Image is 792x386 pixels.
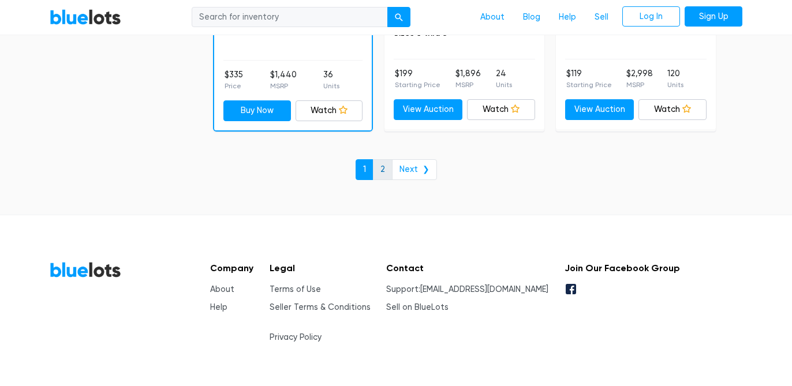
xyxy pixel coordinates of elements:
[210,302,227,312] a: Help
[471,6,514,28] a: About
[395,80,440,90] p: Starting Price
[566,68,612,91] li: $119
[225,69,243,92] li: $335
[455,80,481,90] p: MSRP
[386,302,449,312] a: Sell on BlueLots
[467,99,536,120] a: Watch
[496,68,512,91] li: 24
[225,81,243,91] p: Price
[626,68,653,91] li: $2,998
[585,6,618,28] a: Sell
[296,100,363,121] a: Watch
[550,6,585,28] a: Help
[210,263,253,273] h5: Company
[667,68,683,91] li: 120
[270,302,371,312] a: Seller Terms & Conditions
[455,68,481,91] li: $1,896
[210,284,234,294] a: About
[565,99,634,120] a: View Auction
[420,284,548,294] a: [EMAIL_ADDRESS][DOMAIN_NAME]
[373,159,393,180] a: 2
[386,283,548,296] li: Support:
[565,263,680,273] h5: Join Our Facebook Group
[270,81,297,91] p: MSRP
[386,263,548,273] h5: Contact
[223,100,291,121] a: Buy Now
[192,7,388,28] input: Search for inventory
[626,80,653,90] p: MSRP
[270,284,321,294] a: Terms of Use
[622,6,680,27] a: Log In
[566,80,612,90] p: Starting Price
[270,69,297,92] li: $1,440
[496,80,512,90] p: Units
[270,332,322,342] a: Privacy Policy
[50,9,121,25] a: BlueLots
[323,69,339,92] li: 36
[392,159,437,180] a: Next ❯
[323,81,339,91] p: Units
[395,68,440,91] li: $199
[514,6,550,28] a: Blog
[270,263,371,273] h5: Legal
[394,99,462,120] a: View Auction
[638,99,707,120] a: Watch
[356,159,373,180] a: 1
[685,6,742,27] a: Sign Up
[667,80,683,90] p: Units
[50,261,121,278] a: BlueLots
